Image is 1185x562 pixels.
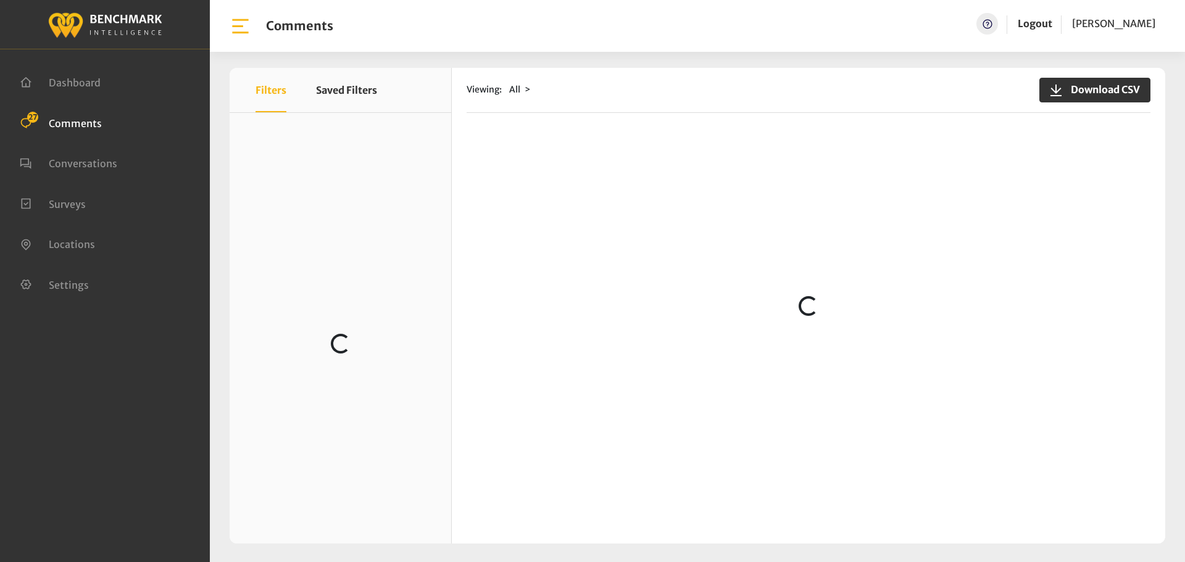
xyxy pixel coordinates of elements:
a: Conversations [20,156,117,168]
a: Settings [20,278,89,290]
a: Logout [1018,17,1052,30]
span: Dashboard [49,76,101,89]
a: Surveys [20,197,86,209]
span: Download CSV [1063,82,1140,97]
span: All [509,84,520,95]
img: benchmark [48,9,162,39]
span: Viewing: [467,83,502,96]
a: Locations [20,237,95,249]
button: Filters [256,68,286,112]
span: Settings [49,278,89,291]
a: Dashboard [20,75,101,88]
span: 27 [27,112,38,123]
span: Comments [49,117,102,129]
a: [PERSON_NAME] [1072,13,1155,35]
span: Locations [49,238,95,250]
span: Surveys [49,197,86,210]
button: Download CSV [1039,78,1150,102]
button: Saved Filters [316,68,377,112]
span: Conversations [49,157,117,170]
img: bar [230,15,251,37]
a: Logout [1018,13,1052,35]
a: Comments 27 [20,116,102,128]
h1: Comments [266,19,333,33]
span: [PERSON_NAME] [1072,17,1155,30]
